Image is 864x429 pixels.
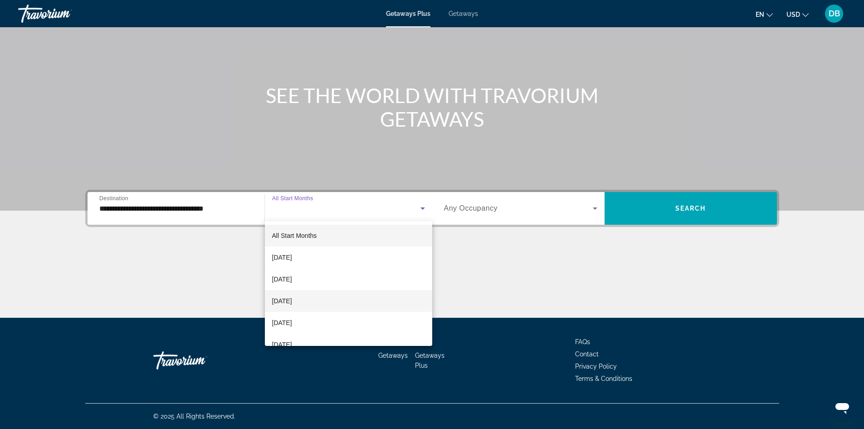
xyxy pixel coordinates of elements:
span: [DATE] [272,339,292,350]
span: [DATE] [272,296,292,306]
span: [DATE] [272,274,292,285]
iframe: Button to launch messaging window [828,393,857,422]
span: [DATE] [272,252,292,263]
span: [DATE] [272,317,292,328]
span: All Start Months [272,232,317,239]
